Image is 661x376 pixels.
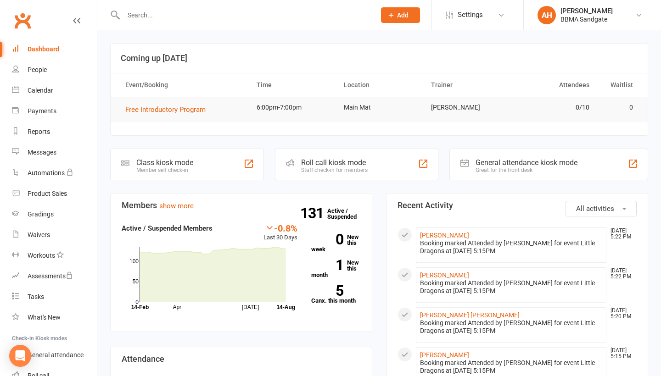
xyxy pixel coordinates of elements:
div: Waivers [28,231,50,238]
a: [PERSON_NAME] [PERSON_NAME] [420,311,520,319]
strong: 131 [300,206,327,220]
strong: Active / Suspended Members [122,224,213,232]
a: 1New this month [311,260,361,278]
div: Booking marked Attended by [PERSON_NAME] for event Little Dragons at [DATE] 5:15PM [420,319,602,335]
time: [DATE] 5:20 PM [606,308,636,320]
th: Event/Booking [117,73,248,97]
div: Dashboard [28,45,59,53]
div: Gradings [28,210,54,218]
strong: 0 [311,232,343,246]
a: Dashboard [12,39,97,60]
div: Payments [28,107,56,115]
a: Automations [12,163,97,183]
a: [PERSON_NAME] [420,271,469,279]
div: Class kiosk mode [136,158,193,167]
td: Main Mat [336,97,423,118]
a: 0New this week [311,234,361,252]
div: Member self check-in [136,167,193,173]
a: Workouts [12,245,97,266]
a: Assessments [12,266,97,287]
a: Product Sales [12,183,97,204]
a: Messages [12,142,97,163]
a: Tasks [12,287,97,307]
div: BBMA Sandgate [560,15,613,23]
a: People [12,60,97,80]
th: Attendees [510,73,597,97]
input: Search... [121,9,369,22]
div: Tasks [28,293,44,300]
a: Payments [12,101,97,122]
div: Roll call kiosk mode [301,158,368,167]
strong: 1 [311,258,343,272]
td: 0 [598,97,641,118]
td: [PERSON_NAME] [423,97,510,118]
th: Waitlist [598,73,641,97]
div: Booking marked Attended by [PERSON_NAME] for event Little Dragons at [DATE] 5:15PM [420,239,602,255]
div: Booking marked Attended by [PERSON_NAME] for event Little Dragons at [DATE] 5:15PM [420,279,602,295]
strong: 5 [311,284,343,298]
button: All activities [566,201,637,216]
a: [PERSON_NAME] [420,351,469,359]
div: Calendar [28,87,53,94]
div: Reports [28,128,50,135]
button: Add [381,7,420,23]
h3: Recent Activity [398,201,637,210]
div: General attendance kiosk mode [476,158,577,167]
h3: Coming up [DATE] [121,54,638,63]
a: show more [159,202,194,210]
a: [PERSON_NAME] [420,232,469,239]
div: People [28,66,47,73]
th: Time [248,73,336,97]
span: Free Introductory Program [125,105,206,114]
span: All activities [576,205,614,213]
div: Assessments [28,272,73,280]
div: Product Sales [28,190,67,197]
div: Booking marked Attended by [PERSON_NAME] for event Little Dragons at [DATE] 5:15PM [420,359,602,375]
button: Free Introductory Program [125,104,212,115]
a: Gradings [12,204,97,225]
div: AH [538,6,556,24]
a: Waivers [12,225,97,245]
a: 5Canx. this month [311,285,361,304]
th: Trainer [423,73,510,97]
div: Messages [28,149,56,156]
time: [DATE] 5:15 PM [606,348,636,359]
div: Last 30 Days [263,223,297,243]
div: Great for the front desk [476,167,577,173]
th: Location [336,73,423,97]
a: What's New [12,307,97,328]
time: [DATE] 5:22 PM [606,228,636,240]
td: 0/10 [510,97,597,118]
a: 131Active / Suspended [327,201,368,227]
h3: Members [122,201,361,210]
div: [PERSON_NAME] [560,7,613,15]
span: Settings [458,5,483,25]
div: Staff check-in for members [301,167,368,173]
div: General attendance [28,351,84,359]
h3: Attendance [122,354,361,364]
a: Reports [12,122,97,142]
a: General attendance kiosk mode [12,345,97,365]
div: What's New [28,314,61,321]
a: Clubworx [11,9,34,32]
div: Workouts [28,252,55,259]
td: 6:00pm-7:00pm [248,97,336,118]
a: Calendar [12,80,97,101]
div: Open Intercom Messenger [9,345,31,367]
span: Add [397,11,409,19]
div: -0.8% [263,223,297,233]
div: Automations [28,169,65,177]
time: [DATE] 5:22 PM [606,268,636,280]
